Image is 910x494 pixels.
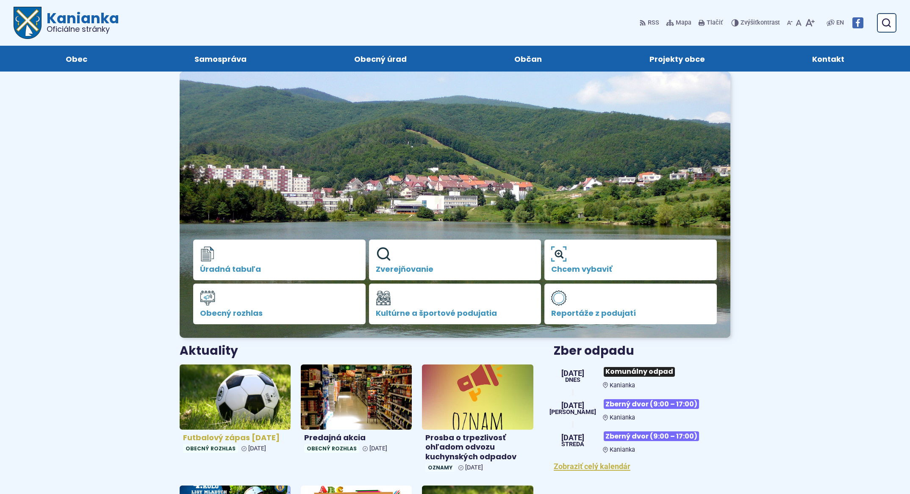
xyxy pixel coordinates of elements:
[183,433,287,443] h4: Futbalový zápas [DATE]
[301,364,412,456] a: Predajná akcia Obecný rozhlas [DATE]
[193,284,366,324] a: Obecný rozhlas
[794,14,803,32] button: Nastaviť pôvodnú veľkosť písma
[42,11,119,33] h1: Kanianka
[14,7,42,39] img: Prejsť na domovskú stránku
[664,14,693,32] a: Mapa
[604,399,699,409] span: Zberný dvor (9:00 – 17:00)
[248,445,266,452] span: [DATE]
[648,18,659,28] span: RSS
[180,345,238,358] h3: Aktuality
[422,364,533,475] a: Prosba o trpezlivosť ohľadom odvozu kuchynských odpadov Oznamy [DATE]
[731,14,782,32] button: Zvýšiťkontrast
[150,46,292,72] a: Samospráva
[514,46,542,72] span: Občan
[66,46,87,72] span: Obec
[425,463,455,472] span: Oznamy
[610,382,635,389] span: Kanianka
[309,46,452,72] a: Obecný úrad
[554,345,730,358] h3: Zber odpadu
[785,14,794,32] button: Zmenšiť veľkosť písma
[767,46,890,72] a: Kontakt
[544,240,717,280] a: Chcem vybaviť
[376,309,535,317] span: Kultúrne a športové podujatia
[549,409,596,415] span: [PERSON_NAME]
[852,17,863,28] img: Prejsť na Facebook stránku
[354,46,407,72] span: Obecný úrad
[741,19,780,27] span: kontrast
[20,46,133,72] a: Obec
[369,284,541,324] a: Kultúrne a športové podujatia
[741,19,757,26] span: Zvýšiť
[649,46,705,72] span: Projekty obce
[183,444,238,453] span: Obecný rozhlas
[696,14,724,32] button: Tlačiť
[604,46,750,72] a: Projekty obce
[554,396,730,421] a: Zberný dvor (9:00 – 17:00) Kanianka [DATE] [PERSON_NAME]
[193,240,366,280] a: Úradná tabuľa
[544,284,717,324] a: Reportáže z podujatí
[610,446,635,453] span: Kanianka
[836,18,844,28] span: EN
[180,364,291,456] a: Futbalový zápas [DATE] Obecný rozhlas [DATE]
[610,414,635,421] span: Kanianka
[604,367,675,377] span: Komunálny odpad
[425,433,530,462] h4: Prosba o trpezlivosť ohľadom odvozu kuchynských odpadov
[14,7,119,39] a: Logo Kanianka, prejsť na domovskú stránku.
[369,240,541,280] a: Zverejňovanie
[47,25,119,33] span: Oficiálne stránky
[561,434,584,442] span: [DATE]
[639,14,661,32] a: RSS
[200,309,359,317] span: Obecný rozhlas
[803,14,816,32] button: Zväčšiť veľkosť písma
[469,46,587,72] a: Občan
[676,18,691,28] span: Mapa
[551,265,710,273] span: Chcem vybaviť
[554,364,730,389] a: Komunálny odpad Kanianka [DATE] Dnes
[835,18,846,28] a: EN
[194,46,247,72] span: Samospráva
[304,444,359,453] span: Obecný rozhlas
[551,309,710,317] span: Reportáže z podujatí
[376,265,535,273] span: Zverejňovanie
[200,265,359,273] span: Úradná tabuľa
[561,377,584,383] span: Dnes
[604,431,699,441] span: Zberný dvor (9:00 – 17:00)
[304,433,408,443] h4: Predajná akcia
[369,445,387,452] span: [DATE]
[561,370,584,377] span: [DATE]
[554,462,630,471] a: Zobraziť celý kalendár
[707,19,723,27] span: Tlačiť
[561,442,584,447] span: streda
[812,46,844,72] span: Kontakt
[549,402,596,409] span: [DATE]
[465,464,483,471] span: [DATE]
[554,428,730,453] a: Zberný dvor (9:00 – 17:00) Kanianka [DATE] streda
